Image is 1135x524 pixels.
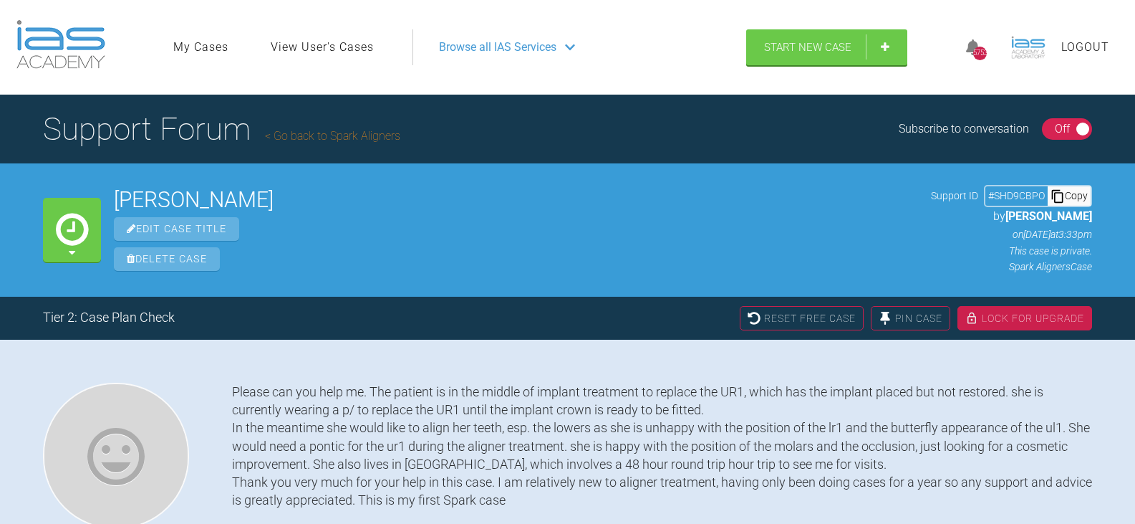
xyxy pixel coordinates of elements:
span: [PERSON_NAME] [1005,209,1092,223]
div: 5753 [973,47,987,60]
div: Tier 2: Case Plan Check [43,308,175,328]
span: Edit Case Title [114,217,239,241]
div: Please can you help me. The patient is in the middle of implant treatment to replace the UR1, whi... [232,383,1092,509]
img: pin.fff216dc.svg [879,312,892,325]
a: View User's Cases [271,38,374,57]
p: on [DATE] at 3:33pm [931,227,1092,242]
a: Start New Case [746,29,907,65]
span: Browse all IAS Services [439,38,556,57]
a: My Cases [173,38,228,57]
span: Start New Case [764,41,851,54]
div: Reset Free Case [740,306,864,330]
div: Copy [1048,186,1091,205]
p: Spark Aligners Case [931,259,1092,275]
img: profile.png [1007,26,1050,69]
h2: [PERSON_NAME] [114,189,918,211]
div: Pin Case [871,306,950,330]
p: This case is private. [931,243,1092,259]
div: Off [1055,120,1070,138]
img: logo-light.3e3ef733.png [16,20,105,69]
img: undo.a062758b.svg [748,312,760,325]
div: Lock For Upgrade [957,306,1092,330]
span: Delete Case [114,247,220,271]
div: # SHD9CBPO [985,188,1048,204]
a: Logout [1061,38,1109,57]
div: Subscribe to conversation [899,120,1029,138]
a: Go back to Spark Aligners [265,129,400,143]
span: Support ID [931,188,978,204]
p: by [931,207,1092,226]
img: lock.6dc949b6.svg [965,312,978,325]
h1: Support Forum [43,104,400,154]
